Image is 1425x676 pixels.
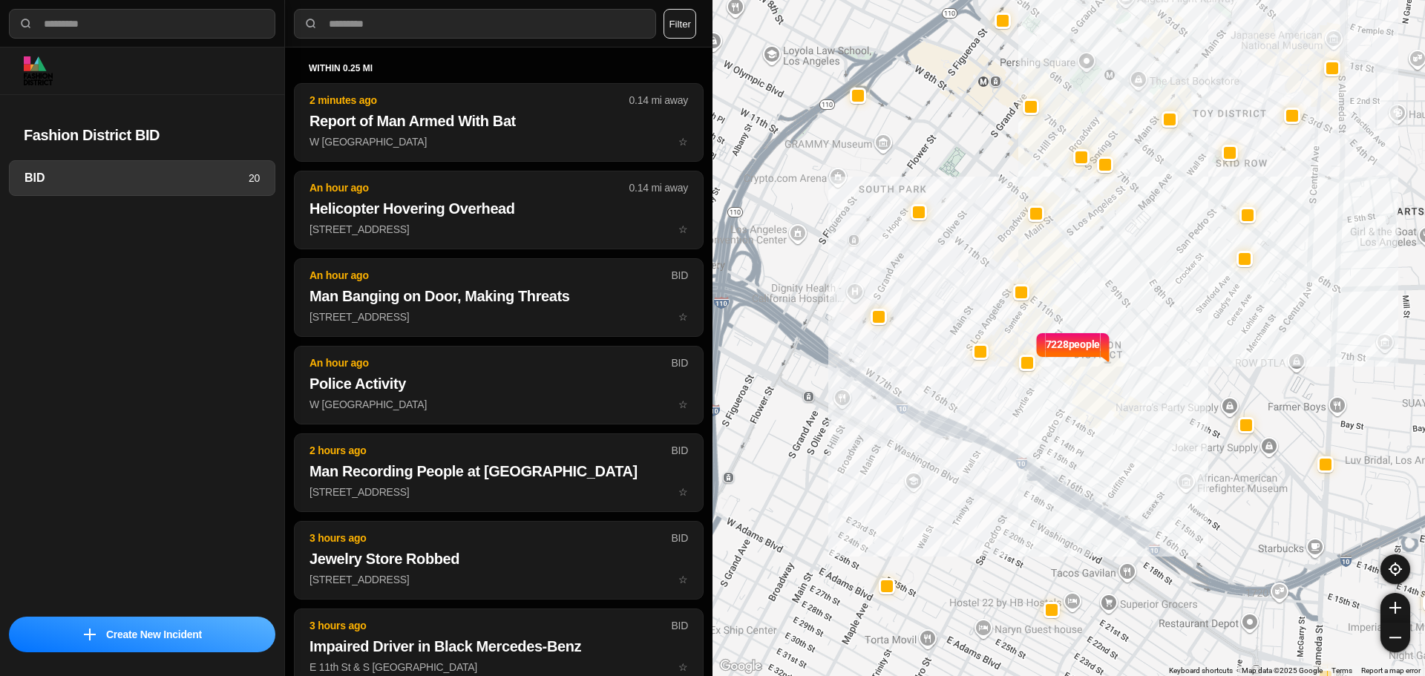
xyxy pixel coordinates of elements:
[716,657,765,676] img: Google
[1389,631,1401,643] img: zoom-out
[309,636,688,657] h2: Impaired Driver in Black Mercedes-Benz
[309,309,688,324] p: [STREET_ADDRESS]
[678,398,688,410] span: star
[309,93,629,108] p: 2 minutes ago
[84,629,96,640] img: icon
[1380,593,1410,623] button: zoom-in
[294,135,704,148] a: 2 minutes ago0.14 mi awayReport of Man Armed With BatW [GEOGRAPHIC_DATA]star
[1046,337,1101,370] p: 7228 people
[294,433,704,512] button: 2 hours agoBIDMan Recording People at [GEOGRAPHIC_DATA][STREET_ADDRESS]star
[678,661,688,673] span: star
[309,443,671,458] p: 2 hours ago
[294,171,704,249] button: An hour ago0.14 mi awayHelicopter Hovering Overhead[STREET_ADDRESS]star
[294,258,704,337] button: An hour agoBIDMan Banging on Door, Making Threats[STREET_ADDRESS]star
[309,286,688,306] h2: Man Banging on Door, Making Threats
[249,171,260,186] p: 20
[309,222,688,237] p: [STREET_ADDRESS]
[309,62,689,74] h5: within 0.25 mi
[294,398,704,410] a: An hour agoBIDPolice ActivityW [GEOGRAPHIC_DATA]star
[309,660,688,675] p: E 11th St & S [GEOGRAPHIC_DATA]
[629,180,688,195] p: 0.14 mi away
[1169,666,1233,676] button: Keyboard shortcuts
[309,485,688,499] p: [STREET_ADDRESS]
[106,627,202,642] p: Create New Incident
[309,111,688,131] h2: Report of Man Armed With Bat
[1361,666,1421,675] a: Report a map error
[671,531,688,545] p: BID
[1331,666,1352,675] a: Terms
[294,223,704,235] a: An hour ago0.14 mi awayHelicopter Hovering Overhead[STREET_ADDRESS]star
[671,268,688,283] p: BID
[678,574,688,585] span: star
[309,461,688,482] h2: Man Recording People at [GEOGRAPHIC_DATA]
[309,373,688,394] h2: Police Activity
[294,660,704,673] a: 3 hours agoBIDImpaired Driver in Black Mercedes-BenzE 11th St & S [GEOGRAPHIC_DATA]star
[309,355,671,370] p: An hour ago
[309,618,671,633] p: 3 hours ago
[671,443,688,458] p: BID
[678,311,688,323] span: star
[309,134,688,149] p: W [GEOGRAPHIC_DATA]
[294,83,704,162] button: 2 minutes ago0.14 mi awayReport of Man Armed With BatW [GEOGRAPHIC_DATA]star
[24,125,261,145] h2: Fashion District BID
[19,16,33,31] img: search
[1380,554,1410,584] button: recenter
[294,573,704,585] a: 3 hours agoBIDJewelry Store Robbed[STREET_ADDRESS]star
[9,617,275,652] button: iconCreate New Incident
[309,531,671,545] p: 3 hours ago
[304,16,318,31] img: search
[678,486,688,498] span: star
[629,93,688,108] p: 0.14 mi away
[309,548,688,569] h2: Jewelry Store Robbed
[309,268,671,283] p: An hour ago
[1100,331,1111,364] img: notch
[1380,623,1410,652] button: zoom-out
[671,618,688,633] p: BID
[309,572,688,587] p: [STREET_ADDRESS]
[24,169,249,187] h3: BID
[309,397,688,412] p: W [GEOGRAPHIC_DATA]
[309,198,688,219] h2: Helicopter Hovering Overhead
[716,657,765,676] a: Open this area in Google Maps (opens a new window)
[678,136,688,148] span: star
[1035,331,1046,364] img: notch
[294,485,704,498] a: 2 hours agoBIDMan Recording People at [GEOGRAPHIC_DATA][STREET_ADDRESS]star
[9,160,275,196] a: BID20
[294,310,704,323] a: An hour agoBIDMan Banging on Door, Making Threats[STREET_ADDRESS]star
[1242,666,1323,675] span: Map data ©2025 Google
[309,180,629,195] p: An hour ago
[24,56,53,85] img: logo
[671,355,688,370] p: BID
[294,521,704,600] button: 3 hours agoBIDJewelry Store Robbed[STREET_ADDRESS]star
[1389,602,1401,614] img: zoom-in
[664,9,696,39] button: Filter
[1389,562,1402,576] img: recenter
[294,346,704,424] button: An hour agoBIDPolice ActivityW [GEOGRAPHIC_DATA]star
[678,223,688,235] span: star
